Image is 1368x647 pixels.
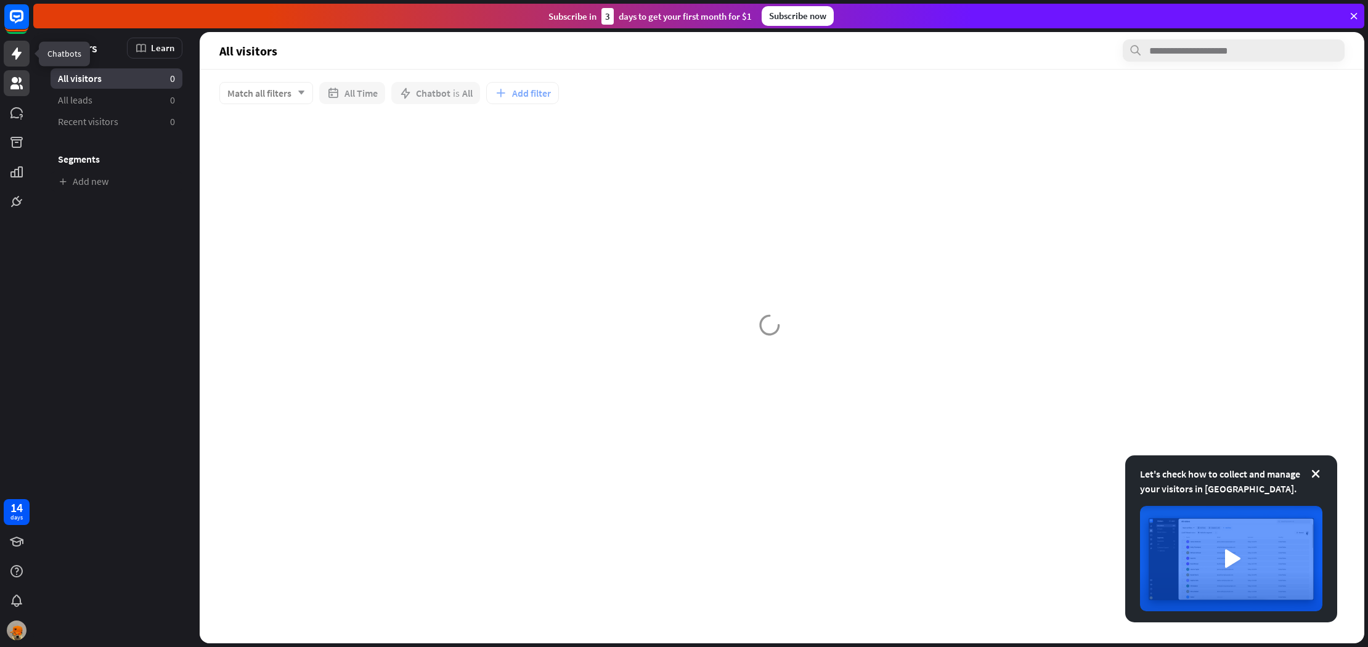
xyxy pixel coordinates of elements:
a: Add new [51,171,182,192]
span: Recent visitors [58,115,118,128]
a: Recent visitors 0 [51,112,182,132]
div: 3 [601,8,614,25]
aside: 0 [170,115,175,128]
span: Learn [151,42,174,54]
aside: 0 [170,94,175,107]
div: Let's check how to collect and manage your visitors in [GEOGRAPHIC_DATA]. [1140,466,1322,496]
span: All leads [58,94,92,107]
div: 14 [10,502,23,513]
div: days [10,513,23,522]
div: Subscribe now [762,6,834,26]
h3: Segments [51,153,182,165]
button: Open LiveChat chat widget [10,5,47,42]
a: 14 days [4,499,30,525]
aside: 0 [170,72,175,85]
span: Visitors [58,41,97,55]
a: All leads 0 [51,90,182,110]
span: All visitors [58,72,102,85]
img: image [1140,506,1322,611]
div: Subscribe in days to get your first month for $1 [548,8,752,25]
span: All visitors [219,44,277,58]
